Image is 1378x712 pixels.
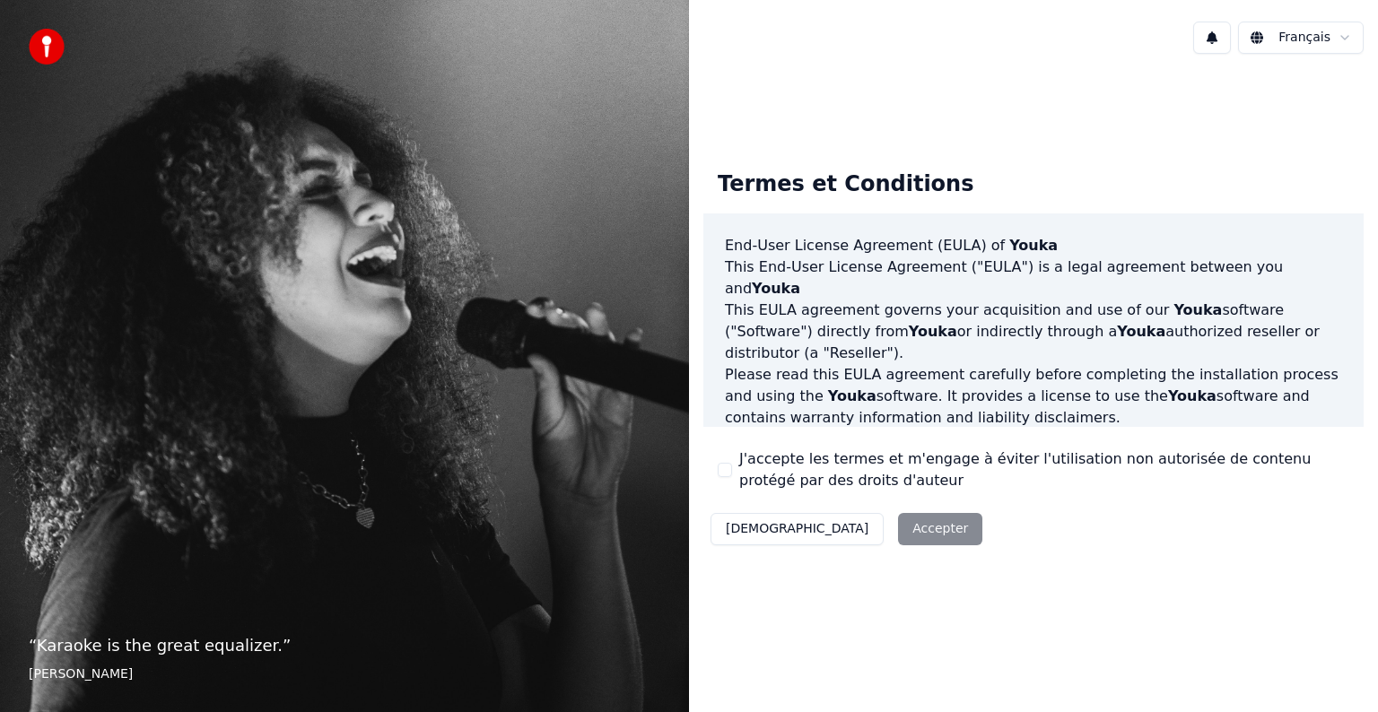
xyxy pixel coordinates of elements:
[703,156,988,213] div: Termes et Conditions
[752,280,800,297] span: Youka
[725,256,1342,300] p: This End-User License Agreement ("EULA") is a legal agreement between you and
[1168,387,1217,404] span: Youka
[29,29,65,65] img: youka
[828,387,877,404] span: Youka
[29,665,660,683] footer: [PERSON_NAME]
[725,364,1342,429] p: Please read this EULA agreement carefully before completing the installation process and using th...
[711,513,884,545] button: [DEMOGRAPHIC_DATA]
[29,633,660,658] p: “ Karaoke is the great equalizer. ”
[1117,323,1165,340] span: Youka
[739,448,1349,491] label: J'accepte les termes et m'engage à éviter l'utilisation non autorisée de contenu protégé par des ...
[725,235,1342,256] h3: End-User License Agreement (EULA) of
[1009,237,1058,254] span: Youka
[1173,301,1222,318] span: Youka
[909,323,957,340] span: Youka
[725,300,1342,364] p: This EULA agreement governs your acquisition and use of our software ("Software") directly from o...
